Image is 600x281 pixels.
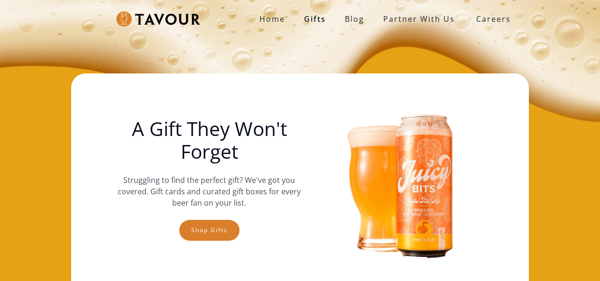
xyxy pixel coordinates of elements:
[464,6,518,32] a: Careers
[295,9,335,28] a: Gifts
[374,9,464,28] a: partner with us
[111,118,308,163] h1: A Gift They Won't Forget
[335,9,374,28] a: Blog
[259,14,285,24] strong: Home
[111,174,308,208] p: Struggling to find the perfect gift? We've got you covered. Gift cards and curated gift boxes for...
[250,9,295,28] a: Home
[179,220,240,241] a: Shop gifts
[476,9,511,28] strong: Careers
